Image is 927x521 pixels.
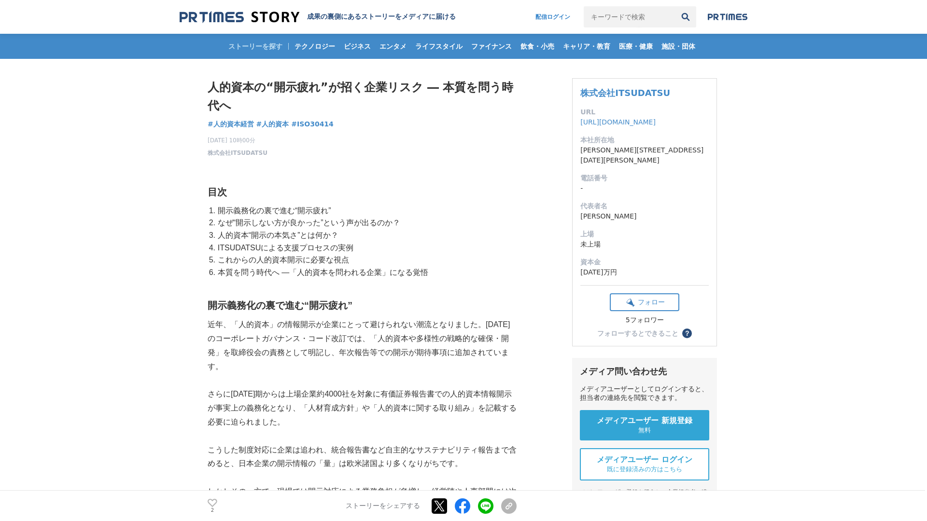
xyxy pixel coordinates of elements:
[208,149,267,157] a: 株式会社ITSUDATSU
[658,34,699,59] a: 施設・団体
[376,34,410,59] a: エンタメ
[610,316,679,325] div: 5フォロワー
[584,6,675,27] input: キーワードで検索
[307,13,456,21] h2: 成果の裏側にあるストーリーをメディアに届ける
[215,205,517,217] li: 開示義務化の裏で進む“開示疲れ”
[559,42,614,51] span: キャリア・教育
[411,42,466,51] span: ライフスタイル
[638,426,651,435] span: 無料
[208,508,217,513] p: 2
[346,502,420,510] p: ストーリーをシェアする
[526,6,580,27] a: 配信ログイン
[208,443,517,471] p: こうした制度対応に企業は追われ、統合報告書など自主的なサステナビリティ報告まで含めると、日本企業の開示情報の「量」は欧米諸国より多くなりがちです。
[597,455,692,465] span: メディアユーザー ログイン
[291,42,339,51] span: テクノロジー
[615,42,657,51] span: 医療・健康
[215,217,517,229] li: なぜ“開示しない方が良かった”という声が出るのか？
[256,120,289,128] span: #人的資本
[580,211,709,221] dd: [PERSON_NAME]
[291,120,334,128] span: #ISO30414
[411,34,466,59] a: ライフスタイル
[208,485,517,513] p: しかしその一方で、現場では開示対応による業務負担が急増し、経営陣や人事部門には次第に が広がっています。
[580,257,709,267] dt: 資本金
[580,183,709,193] dd: -
[340,34,375,59] a: ビジネス
[708,13,747,21] img: prtimes
[684,330,690,337] span: ？
[208,387,517,429] p: さらに[DATE]期からは上場企業約4000社を対象に有価証券報告書での人的資本情報開示が事実上の義務化となり、「人材育成方針」や「人的資本に関する取り組み」を記載する必要に迫られました。
[597,330,678,337] div: フォローするとできること
[208,318,517,373] p: 近年、「人的資本」の情報開示が企業にとって避けられない潮流となりました。[DATE]のコーポレートガバナンス・コード改訂では、「人的資本や多様性の戦略的な確保・開発」を取締役会の責務として明記し...
[580,448,709,480] a: メディアユーザー ログイン 既に登録済みの方はこちら
[340,42,375,51] span: ビジネス
[580,173,709,183] dt: 電話番号
[682,329,692,338] button: ？
[610,293,679,311] button: フォロー
[580,239,709,249] dd: 未上場
[580,366,709,377] div: メディア問い合わせ先
[675,6,696,27] button: 検索
[215,229,517,242] li: 人的資本“開示の本気さ”とは何か？
[180,11,456,24] a: 成果の裏側にあるストーリーをメディアに届ける 成果の裏側にあるストーリーをメディアに届ける
[580,267,709,277] dd: [DATE]万円
[215,242,517,254] li: ITSUDATSUによる支援プロセスの実例
[580,118,656,126] a: [URL][DOMAIN_NAME]
[607,465,682,474] span: 既に登録済みの方はこちら
[208,300,352,311] strong: 開示義務化の裏で進む“開示疲れ”
[559,34,614,59] a: キャリア・教育
[376,42,410,51] span: エンタメ
[658,42,699,51] span: 施設・団体
[208,119,254,129] a: #人的資本経営
[256,119,289,129] a: #人的資本
[580,385,709,402] div: メディアユーザーとしてログインすると、担当者の連絡先を閲覧できます。
[580,88,670,98] a: 株式会社ITSUDATSU
[215,266,517,279] li: 本質を問う時代へ ―「人的資本を問われる企業」になる覚悟
[291,119,334,129] a: #ISO30414
[580,145,709,165] dd: [PERSON_NAME][STREET_ADDRESS][DATE][PERSON_NAME]
[517,42,558,51] span: 飲食・小売
[208,120,254,128] span: #人的資本経営
[580,107,709,117] dt: URL
[208,187,227,197] strong: 目次
[467,42,516,51] span: ファイナンス
[580,229,709,239] dt: 上場
[580,135,709,145] dt: 本社所在地
[517,34,558,59] a: 飲食・小売
[580,201,709,211] dt: 代表者名
[580,410,709,440] a: メディアユーザー 新規登録 無料
[597,416,692,426] span: メディアユーザー 新規登録
[208,78,517,115] h1: 人的資本の“開示疲れ”が招く企業リスク ― 本質を問う時代へ
[180,11,299,24] img: 成果の裏側にあるストーリーをメディアに届ける
[291,34,339,59] a: テクノロジー
[615,34,657,59] a: 医療・健康
[215,254,517,266] li: これからの人的資本開示に必要な視点
[208,136,267,145] span: [DATE] 10時00分
[467,34,516,59] a: ファイナンス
